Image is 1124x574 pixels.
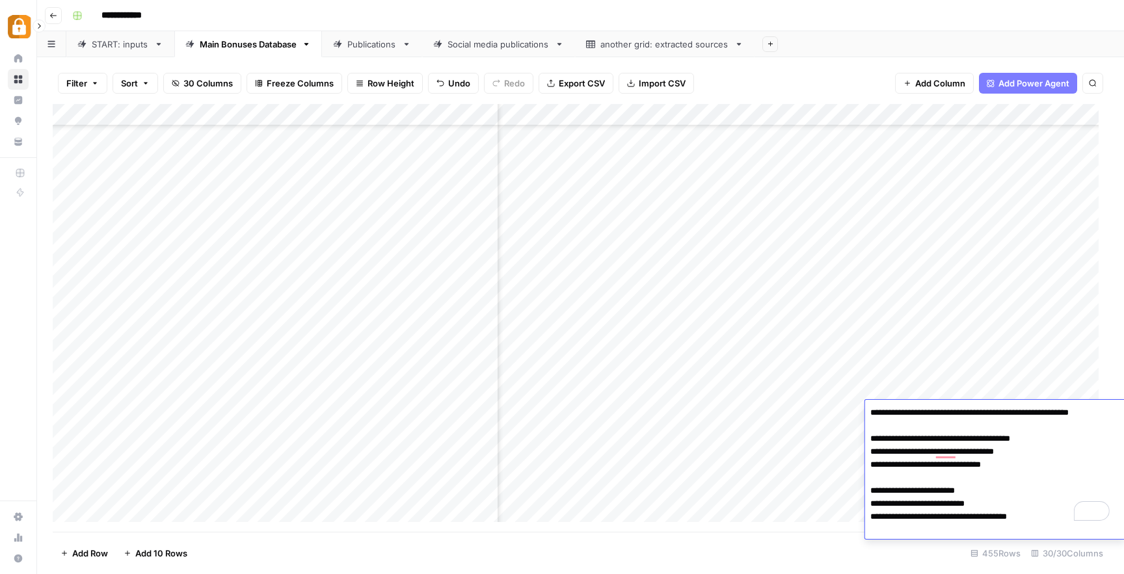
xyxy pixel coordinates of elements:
[72,547,108,560] span: Add Row
[8,111,29,131] a: Opportunities
[92,38,149,51] div: START: inputs
[8,131,29,152] a: Your Data
[8,48,29,69] a: Home
[448,77,470,90] span: Undo
[600,38,729,51] div: another grid: extracted sources
[8,69,29,90] a: Browse
[116,543,195,564] button: Add 10 Rows
[575,31,755,57] a: another grid: extracted sources
[8,548,29,569] button: Help + Support
[247,73,342,94] button: Freeze Columns
[539,73,613,94] button: Export CSV
[8,527,29,548] a: Usage
[8,15,31,38] img: Adzz Logo
[347,38,397,51] div: Publications
[559,77,605,90] span: Export CSV
[895,73,974,94] button: Add Column
[183,77,233,90] span: 30 Columns
[121,77,138,90] span: Sort
[915,77,965,90] span: Add Column
[163,73,241,94] button: 30 Columns
[200,38,297,51] div: Main Bonuses Database
[135,547,187,560] span: Add 10 Rows
[619,73,694,94] button: Import CSV
[484,73,533,94] button: Redo
[998,77,1069,90] span: Add Power Agent
[174,31,322,57] a: Main Bonuses Database
[1026,543,1108,564] div: 30/30 Columns
[66,31,174,57] a: START: inputs
[322,31,422,57] a: Publications
[53,543,116,564] button: Add Row
[347,73,423,94] button: Row Height
[8,10,29,43] button: Workspace: Adzz
[979,73,1077,94] button: Add Power Agent
[66,77,87,90] span: Filter
[504,77,525,90] span: Redo
[448,38,550,51] div: Social media publications
[368,77,414,90] span: Row Height
[422,31,575,57] a: Social media publications
[965,543,1026,564] div: 455 Rows
[639,77,686,90] span: Import CSV
[8,90,29,111] a: Insights
[113,73,158,94] button: Sort
[428,73,479,94] button: Undo
[58,73,107,94] button: Filter
[267,77,334,90] span: Freeze Columns
[8,506,29,527] a: Settings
